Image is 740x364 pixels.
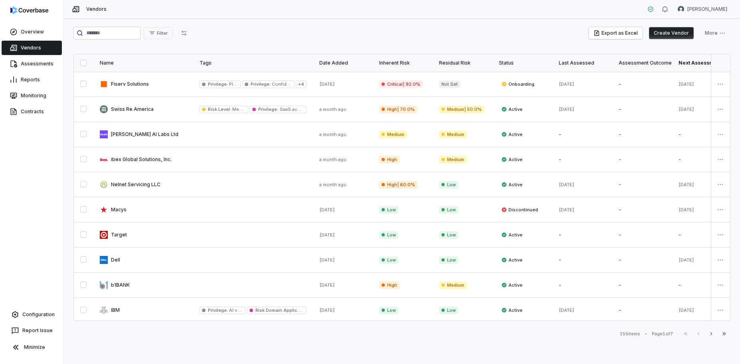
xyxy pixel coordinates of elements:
[552,122,612,147] td: -
[319,307,335,313] span: [DATE]
[672,222,732,248] td: -
[251,81,271,87] span: Privilege :
[612,122,672,147] td: -
[2,73,62,87] a: Reports
[620,331,640,337] div: 155 items
[612,97,672,122] td: -
[319,81,335,87] span: [DATE]
[612,222,672,248] td: -
[208,106,231,112] span: Risk Level :
[687,6,727,12] span: [PERSON_NAME]
[679,257,694,263] span: [DATE]
[319,207,335,212] span: [DATE]
[499,60,546,66] div: Status
[559,307,574,313] span: [DATE]
[501,181,522,188] span: Active
[645,331,647,336] div: •
[2,104,62,119] a: Contracts
[501,257,522,263] span: Active
[673,3,732,15] button: Zi Chong Kao avatar[PERSON_NAME]
[672,273,732,298] td: -
[672,122,732,147] td: -
[559,106,574,112] span: [DATE]
[678,6,684,12] img: Zi Chong Kao avatar
[501,282,522,288] span: Active
[319,132,346,137] span: a month ago
[501,232,522,238] span: Active
[228,81,263,87] span: PII Data Access
[439,60,486,66] div: Residual Risk
[296,81,307,88] span: + 4
[379,256,398,264] span: Low
[649,27,694,39] button: Create Vendor
[379,181,417,189] span: High | 60.0%
[2,57,62,71] a: Assessments
[501,81,534,87] span: Onboarding
[2,25,62,39] a: Overview
[612,172,672,197] td: -
[2,89,62,103] a: Monitoring
[439,307,458,314] span: Low
[228,307,250,313] span: AI vendor
[439,281,467,289] span: Medium
[319,60,366,66] div: Date Added
[439,81,460,88] span: Not Set
[552,147,612,172] td: -
[501,307,522,313] span: Active
[501,131,522,138] span: Active
[319,232,335,238] span: [DATE]
[144,27,173,39] button: Filter
[552,222,612,248] td: -
[439,231,458,239] span: Low
[619,60,666,66] div: Assessment Outcome
[439,256,458,264] span: Low
[319,106,346,112] span: a month ago
[208,307,228,313] span: Privilege :
[379,206,398,214] span: Low
[559,60,606,66] div: Last Assessed
[439,106,484,113] span: Medium | 50.0%
[612,273,672,298] td: -
[379,60,426,66] div: Inherent Risk
[501,207,538,213] span: Discontinued
[679,81,694,87] span: [DATE]
[379,81,423,88] span: Critical | 92.0%
[559,81,574,87] span: [DATE]
[612,72,672,97] td: -
[700,27,730,39] button: More
[612,248,672,273] td: -
[208,81,228,87] span: Privilege :
[200,60,307,66] div: Tags
[379,156,400,163] span: High
[559,182,574,187] span: [DATE]
[612,147,672,172] td: -
[679,182,694,187] span: [DATE]
[319,157,346,162] span: a month ago
[319,282,335,288] span: [DATE]
[679,106,694,112] span: [DATE]
[552,248,612,273] td: -
[679,60,726,66] div: Next Assessment
[255,307,309,313] span: Risk Domain Applicable :
[439,156,467,163] span: Medium
[559,207,574,212] span: [DATE]
[100,60,187,66] div: Name
[552,273,612,298] td: -
[86,6,107,12] span: Vendors
[672,147,732,172] td: -
[278,106,308,112] span: SaaS access
[652,331,673,337] div: Page 1 of 7
[679,207,694,212] span: [DATE]
[319,257,335,263] span: [DATE]
[379,231,398,239] span: Low
[3,339,60,355] button: Minimize
[501,156,522,163] span: Active
[679,307,694,313] span: [DATE]
[439,206,458,214] span: Low
[271,81,327,87] span: Confidential Internal Data
[10,6,48,14] img: logo-D7KZi-bG.svg
[501,106,522,112] span: Active
[379,131,407,138] span: Medium
[2,41,62,55] a: Vendors
[379,281,400,289] span: High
